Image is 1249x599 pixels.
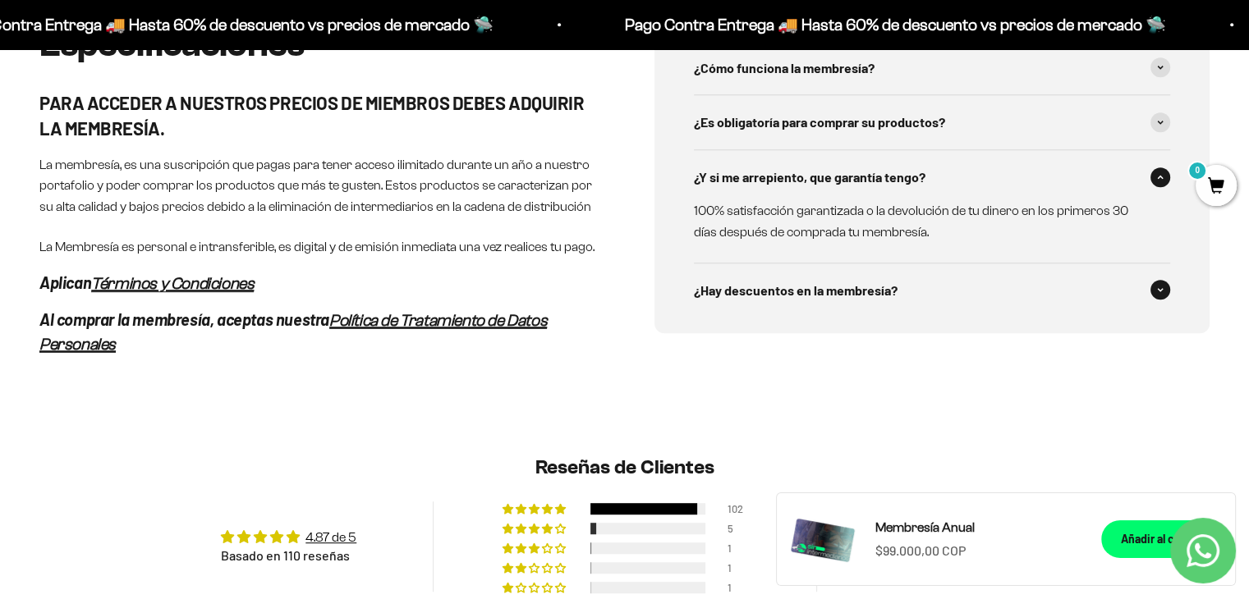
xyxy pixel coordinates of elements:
div: Average rating is 4.87 stars [221,528,356,546]
div: Un video del producto [20,176,340,205]
h2: Reseñas de Clientes [145,454,1104,482]
div: 1% (1) reviews with 1 star rating [503,582,568,593]
span: Enviar [269,246,338,274]
div: 1 [728,542,747,554]
div: Reseñas de otros clientes [20,111,340,139]
img: Membresía Anual [790,506,856,572]
div: 93% (102) reviews with 5 star rating [503,503,568,514]
em: Al comprar la membresía, aceptas nuestra [39,309,329,329]
div: 1% (1) reviews with 3 star rating [503,542,568,554]
em: Aplican [39,272,91,292]
a: Términos y Condiciones [91,274,254,292]
summary: ¿Cómo funciona la membresía? [694,41,1171,95]
div: 1 [728,582,747,593]
button: Enviar [267,246,340,274]
span: ¿Y si me arrepiento, que garantía tengo? [694,167,925,188]
div: Más información sobre los ingredientes [20,78,340,107]
p: ¿Qué te haría sentir más seguro de comprar este producto? [20,26,340,64]
div: 1 [728,562,747,574]
p: La membresía, es una suscripción que pagas para tener acceso ilimitado durante un año a nuestro p... [39,154,595,217]
div: 5% (5) reviews with 4 star rating [503,523,568,534]
div: 102 [728,503,747,514]
div: Añadir al carrito [1121,530,1202,548]
p: Pago Contra Entrega 🚚 Hasta 60% de descuento vs precios de mercado 🛸 [602,11,1143,38]
mark: 0 [1187,161,1207,181]
button: Añadir al carrito [1101,520,1222,558]
span: ¿Hay descuentos en la membresía? [694,280,898,301]
div: Una promoción especial [20,144,340,172]
summary: ¿Hay descuentos en la membresía? [694,263,1171,318]
sale-price: $99.000,00 COP [875,540,966,561]
div: 1% (1) reviews with 2 star rating [503,562,568,574]
p: 100% satisfacción garantizada o la devolución de tu dinero en los primeros 30 días después de com... [694,200,1151,242]
div: Basado en 110 reseñas [221,546,356,565]
summary: ¿Es obligatoría para comprar su productos? [694,95,1171,149]
div: Un mejor precio [20,209,340,238]
p: La Membresía es personal e intransferible, es digital y de emisión inmediata una vez realices tu ... [39,236,595,258]
div: 5 [728,523,747,534]
a: 0 [1196,178,1237,196]
a: Membresía Anual [875,517,1081,538]
summary: ¿Y si me arrepiento, que garantía tengo? [694,150,1171,204]
a: 4.87 de 5 [305,530,356,544]
strong: PARA ACCEDER A NUESTROS PRECIOS DE MIEMBROS DEBES ADQUIRIR LA MEMBRESÍA. [39,92,584,139]
a: Política de Tratamiento de Datos Personales [39,311,547,353]
span: ¿Es obligatoría para comprar su productos? [694,112,945,133]
span: ¿Cómo funciona la membresía? [694,57,875,79]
